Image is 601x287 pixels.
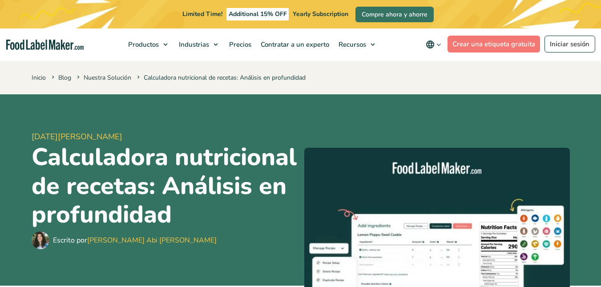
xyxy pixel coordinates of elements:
[174,28,222,61] a: Industrias
[226,40,252,49] span: Precios
[226,8,289,20] span: Additional 15% OFF
[125,40,160,49] span: Productos
[448,36,540,53] a: Crear una etiqueta gratuita
[135,73,306,82] span: Calculadora nutricional de recetas: Análisis en profundidad
[225,28,254,61] a: Precios
[334,28,379,61] a: Recursos
[545,36,595,53] a: Iniciar sesión
[336,40,367,49] span: Recursos
[32,143,297,230] h1: Calculadora nutricional de recetas: Análisis en profundidad
[84,73,131,82] a: Nuestra Solución
[124,28,172,61] a: Productos
[32,131,297,143] span: [DATE][PERSON_NAME]
[32,231,49,249] img: Maria Abi Hanna - Etiquetadora de alimentos
[32,73,46,82] a: Inicio
[182,10,222,18] span: Limited Time!
[293,10,348,18] span: Yearly Subscription
[355,7,434,22] a: Compre ahora y ahorre
[87,235,217,245] a: [PERSON_NAME] Abi [PERSON_NAME]
[58,73,71,82] a: Blog
[176,40,210,49] span: Industrias
[258,40,330,49] span: Contratar a un experto
[256,28,332,61] a: Contratar a un experto
[53,235,217,246] div: Escrito por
